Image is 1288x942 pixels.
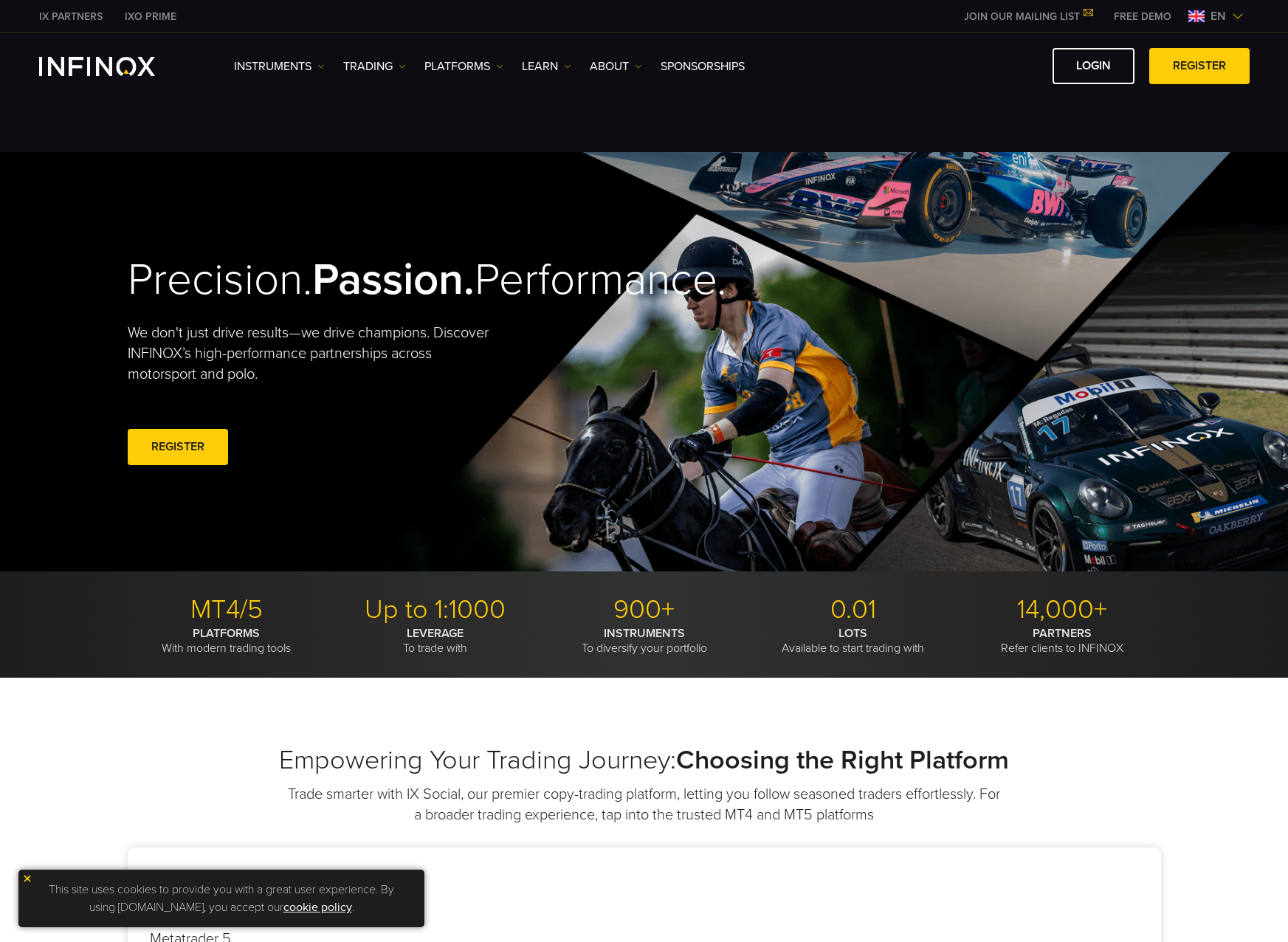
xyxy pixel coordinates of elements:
a: INFINOX MENU [1103,9,1182,24]
a: Instruments [234,58,325,75]
a: LOGIN [1053,48,1134,84]
strong: INSTRUMENTS [604,626,685,641]
a: SPONSORSHIPS [661,58,745,75]
p: Refer clients to INFINOX [963,626,1161,656]
p: MT4/5 [128,594,326,626]
strong: Choosing the Right Platform [676,744,1009,776]
strong: PLATFORMS [193,626,260,641]
h2: Precision. Performance. [128,253,593,307]
span: en [1205,7,1232,25]
h2: Empowering Your Trading Journey: [128,744,1161,777]
img: yellow close icon [22,873,32,884]
p: This site uses cookies to provide you with a great user experience. By using [DOMAIN_NAME], you a... [26,877,417,920]
a: REGISTER [1149,48,1250,84]
p: 0.01 [754,594,952,626]
a: ABOUT [590,58,642,75]
a: PLATFORMS [424,58,503,75]
p: We don't just drive results—we drive champions. Discover INFINOX’s high-performance partnerships ... [128,323,500,385]
p: 900+ [545,594,743,626]
strong: Passion. [312,253,475,306]
p: With modern trading tools [128,626,326,656]
p: Available to start trading with [754,626,952,656]
a: TRADING [343,58,406,75]
a: INFINOX [114,9,187,24]
strong: PARTNERS [1033,626,1092,641]
p: 14,000+ [963,594,1161,626]
p: Up to 1:1000 [337,594,534,626]
a: REGISTER [128,429,228,465]
p: To trade with [337,626,534,656]
p: Metatrader 4 [128,848,334,909]
a: JOIN OUR MAILING LIST [953,10,1103,23]
strong: LOTS [838,626,867,641]
p: Trade smarter with IX Social, our premier copy-trading platform, letting you follow seasoned trad... [286,784,1002,825]
a: cookie policy [283,900,352,915]
p: To diversify your portfolio [545,626,743,656]
strong: LEVERAGE [407,626,464,641]
a: INFINOX Logo [39,57,190,76]
a: INFINOX [28,9,114,24]
a: Learn [522,58,571,75]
